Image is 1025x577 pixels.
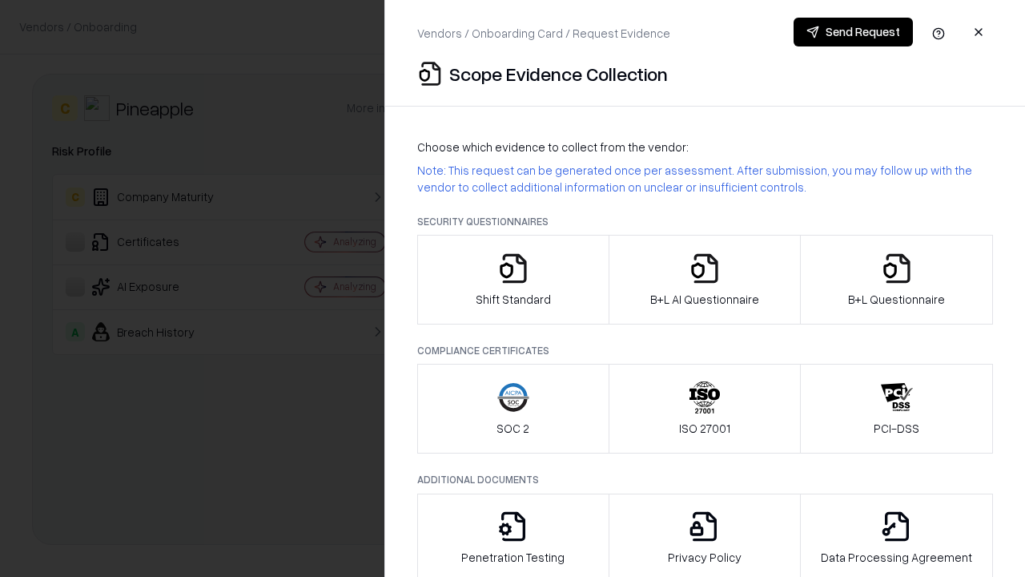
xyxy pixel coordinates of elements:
button: PCI-DSS [800,364,993,454]
p: Additional Documents [417,473,993,486]
p: Security Questionnaires [417,215,993,228]
p: Privacy Policy [668,549,742,566]
button: B+L Questionnaire [800,235,993,325]
p: B+L AI Questionnaire [650,291,759,308]
button: ISO 27001 [609,364,802,454]
button: B+L AI Questionnaire [609,235,802,325]
button: Send Request [794,18,913,46]
p: Vendors / Onboarding Card / Request Evidence [417,25,670,42]
p: Compliance Certificates [417,344,993,357]
p: Note: This request can be generated once per assessment. After submission, you may follow up with... [417,162,993,196]
p: Choose which evidence to collect from the vendor: [417,139,993,155]
p: PCI-DSS [874,420,919,437]
p: B+L Questionnaire [848,291,945,308]
button: SOC 2 [417,364,609,454]
p: Scope Evidence Collection [449,61,668,87]
p: Data Processing Agreement [821,549,972,566]
p: Shift Standard [476,291,551,308]
p: Penetration Testing [461,549,565,566]
button: Shift Standard [417,235,609,325]
p: ISO 27001 [679,420,730,437]
p: SOC 2 [496,420,529,437]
